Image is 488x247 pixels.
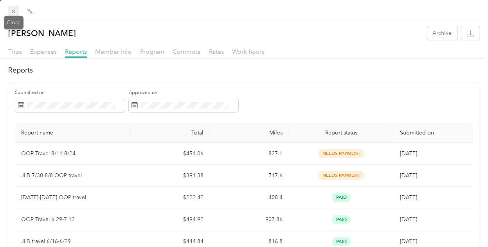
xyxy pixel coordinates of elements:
span: paid [332,237,351,246]
td: $222.42 [131,187,210,209]
th: Report name [15,123,131,143]
h2: Reports [8,65,480,76]
div: Miles [216,129,283,136]
span: Reports [65,48,87,55]
span: Commute [173,48,201,55]
span: paid [332,215,351,224]
label: Approved on [129,89,238,96]
p: OOP Travel 6.29-7.12 [22,215,125,224]
span: Trips [8,48,22,55]
td: 907.86 [210,209,289,231]
td: $451.06 [131,143,210,165]
button: Archive [427,26,457,40]
p: JLB 7/30-8/8 OOP travel [22,171,125,180]
label: Submitted on [15,89,125,96]
span: needs payment [318,171,364,180]
span: Work hours [232,48,265,55]
span: Expenses [30,48,57,55]
td: 408.4 [210,187,289,209]
p: [PERSON_NAME] [8,26,76,40]
div: Close [4,16,23,29]
iframe: Everlance-gr Chat Button Frame [444,203,488,247]
span: [DATE] [400,216,418,223]
span: [DATE] [400,172,418,179]
td: 717.6 [210,165,289,187]
p: JLB travel 6/16-6/29 [22,237,125,246]
span: Report status [295,129,388,136]
span: [DATE] [400,150,418,157]
span: needs payment [318,149,364,158]
td: 827.1 [210,143,289,165]
div: Total [137,129,203,136]
td: $494.92 [131,209,210,231]
th: Submitted on [394,123,473,143]
span: [DATE] [400,238,418,245]
span: paid [332,193,351,202]
p: OOP Travel 8/11-8/24 [22,149,125,158]
span: Program [140,48,164,55]
span: Member info [95,48,132,55]
p: [DATE]-[DATE] OOP travel [22,193,125,202]
td: $391.38 [131,165,210,187]
span: [DATE] [400,194,418,201]
span: Rates [209,48,224,55]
